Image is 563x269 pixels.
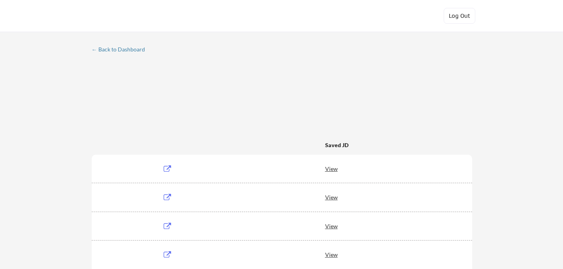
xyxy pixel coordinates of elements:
div: Saved JD [325,138,375,152]
div: ← Back to Dashboard [92,47,151,52]
a: ← Back to Dashboard [92,46,151,54]
div: These are all the jobs you've been applied to so far. [94,102,145,110]
div: View [325,247,375,261]
div: View [325,219,375,233]
div: View [325,161,375,176]
button: Log Out [444,8,475,24]
div: View [325,190,375,204]
div: These are job applications we think you'd be a good fit for, but couldn't apply you to automatica... [151,102,209,110]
